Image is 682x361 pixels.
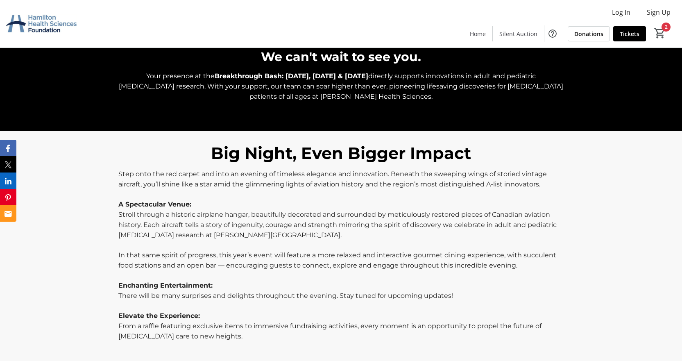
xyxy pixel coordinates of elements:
span: There will be many surprises and delights throughout the evening. Stay tuned for upcoming updates! [118,292,453,300]
a: Silent Auction [493,26,544,41]
strong: Breakthrough Bash: [DATE], [DATE] & [DATE] [215,72,368,80]
span: Home [470,30,486,38]
span: Sign Up [647,7,671,17]
button: Cart [653,26,667,41]
a: Home [463,26,492,41]
button: Help [544,25,561,42]
span: Log In [612,7,630,17]
span: From a raffle featuring exclusive items to immersive fundraising activities, every moment is an o... [118,322,542,340]
img: Hamilton Health Sciences Foundation's Logo [5,3,78,44]
span: Tickets [620,30,639,38]
span: Silent Auction [499,30,537,38]
span: Big Night, Even Bigger Impact [211,143,471,163]
strong: A Spectacular Venue: [118,200,191,208]
span: In that same spirit of progress, this year’s event will feature a more relaxed and interactive go... [118,251,556,269]
strong: Elevate the Experience: [118,312,200,320]
a: Tickets [613,26,646,41]
span: directly supports innovations in adult and pediatric [MEDICAL_DATA] research. With your support, ... [119,72,563,100]
a: Donations [568,26,610,41]
span: Step onto the red carpet and into an evening of timeless elegance and innovation. Beneath the swe... [118,170,547,188]
span: We can't wait to see you. [261,49,421,64]
span: Stroll through a historic airplane hangar, beautifully decorated and surrounded by meticulously r... [118,211,557,239]
button: Sign Up [640,6,677,19]
span: Your presence at the [146,72,215,80]
span: Donations [574,30,603,38]
button: Log In [605,6,637,19]
strong: Enchanting Entertainment: [118,282,213,289]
